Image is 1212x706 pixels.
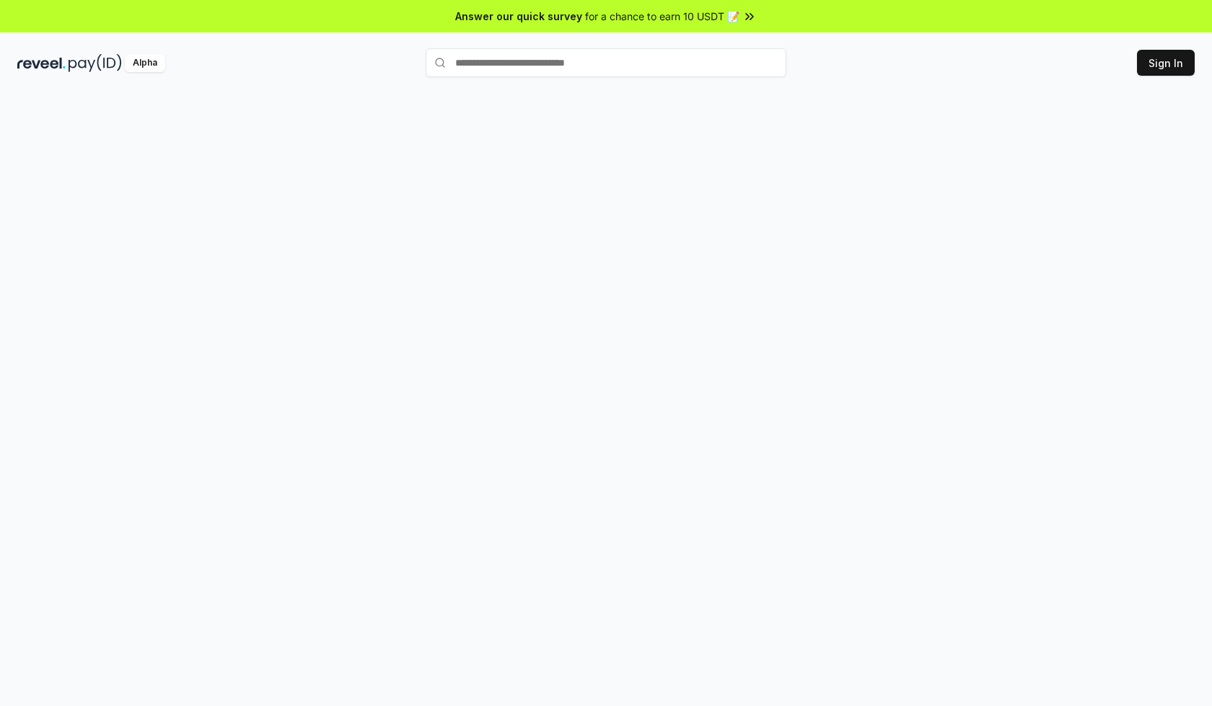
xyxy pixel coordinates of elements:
[125,54,165,72] div: Alpha
[585,9,739,24] span: for a chance to earn 10 USDT 📝
[1137,50,1195,76] button: Sign In
[17,54,66,72] img: reveel_dark
[455,9,582,24] span: Answer our quick survey
[69,54,122,72] img: pay_id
